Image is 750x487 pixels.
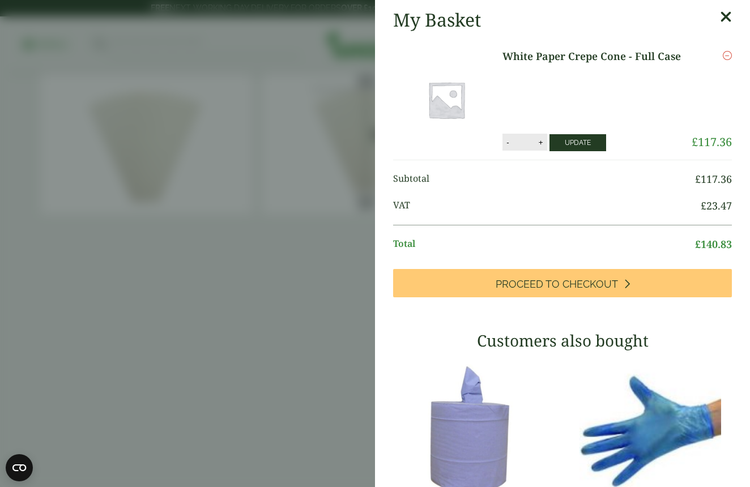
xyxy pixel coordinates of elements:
[701,199,732,212] bdi: 23.47
[695,237,701,251] span: £
[695,172,732,186] bdi: 117.36
[393,9,481,31] h2: My Basket
[692,134,732,149] bdi: 117.36
[692,134,698,149] span: £
[695,172,701,186] span: £
[723,49,732,62] a: Remove this item
[496,278,618,291] span: Proceed to Checkout
[393,331,732,351] h3: Customers also bought
[549,134,606,151] button: Update
[695,237,732,251] bdi: 140.83
[6,454,33,481] button: Open CMP widget
[393,237,695,252] span: Total
[393,172,695,187] span: Subtotal
[535,138,547,147] button: +
[393,198,701,213] span: VAT
[701,199,706,212] span: £
[503,138,512,147] button: -
[393,269,732,297] a: Proceed to Checkout
[502,49,686,64] a: White Paper Crepe Cone - Full Case
[395,49,497,151] img: Placeholder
